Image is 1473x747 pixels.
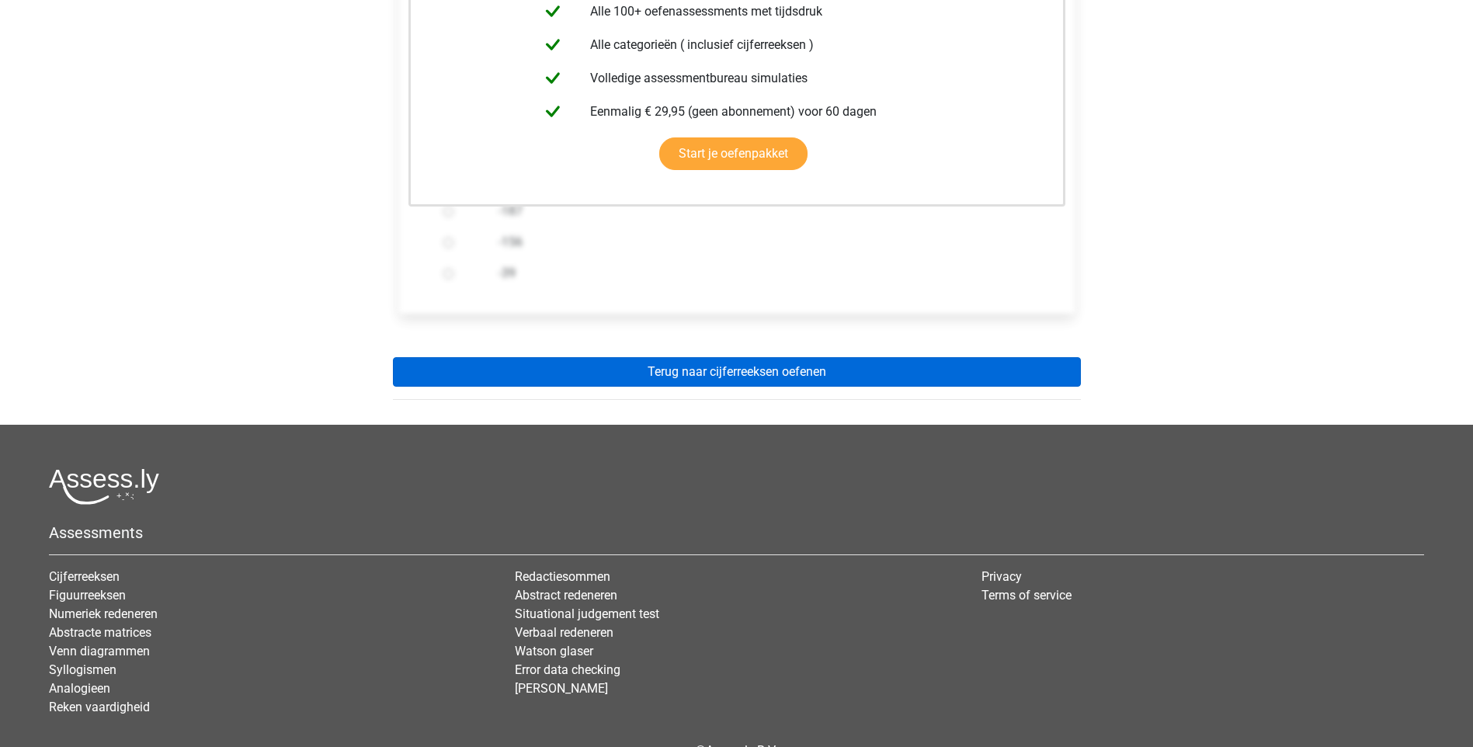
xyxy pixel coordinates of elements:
a: Cijferreeksen [49,569,120,584]
a: Start je oefenpakket [659,137,808,170]
img: Assessly logo [49,468,159,505]
a: Terms of service [981,588,1072,603]
label: -39 [499,264,1025,283]
label: -156 [499,233,1025,252]
a: Figuurreeksen [49,588,126,603]
label: -187 [499,202,1025,221]
a: Verbaal redeneren [515,625,613,640]
h5: Assessments [49,523,1424,542]
a: Privacy [981,569,1022,584]
a: Reken vaardigheid [49,700,150,714]
a: Error data checking [515,662,620,677]
a: Analogieen [49,681,110,696]
a: Abstracte matrices [49,625,151,640]
a: Numeriek redeneren [49,606,158,621]
a: Terug naar cijferreeksen oefenen [393,357,1081,387]
a: Redactiesommen [515,569,610,584]
a: Venn diagrammen [49,644,150,658]
a: Syllogismen [49,662,116,677]
a: Situational judgement test [515,606,659,621]
a: [PERSON_NAME] [515,681,608,696]
a: Abstract redeneren [515,588,617,603]
a: Watson glaser [515,644,593,658]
